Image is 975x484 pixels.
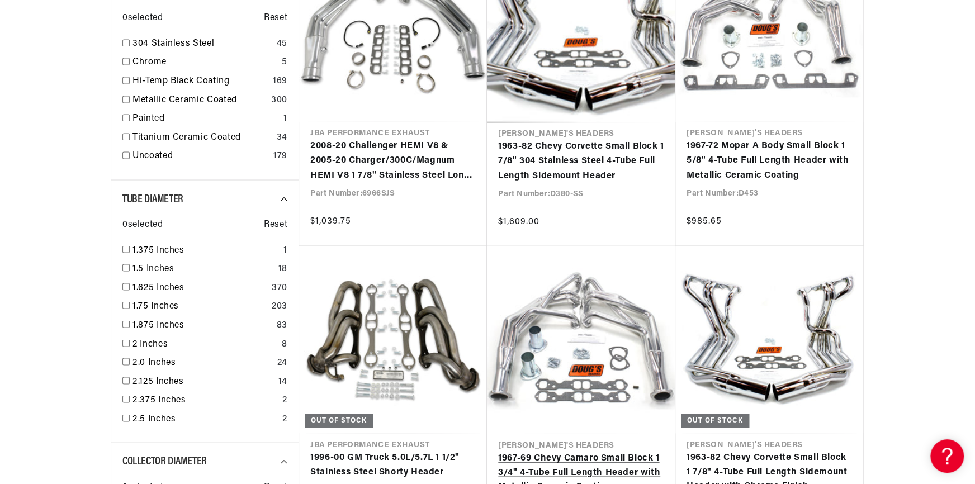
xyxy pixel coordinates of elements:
div: 370 [272,281,287,295]
div: 169 [273,74,287,89]
div: 24 [277,355,287,370]
span: Reset [264,217,287,232]
div: 2 [282,412,287,426]
div: 2 [282,393,287,407]
div: 83 [277,318,287,333]
a: 1.5 Inches [132,262,274,276]
a: 1996-00 GM Truck 5.0L/5.7L 1 1/2" Stainless Steel Shorty Header [310,450,476,479]
div: 5 [282,55,287,70]
div: 1 [283,112,287,126]
span: 0 selected [122,11,163,26]
a: 2.5 Inches [132,412,278,426]
a: 2 Inches [132,337,277,352]
div: 34 [277,131,287,145]
div: 45 [277,37,287,51]
a: 1.875 Inches [132,318,272,333]
a: 2.125 Inches [132,374,274,389]
a: 1.625 Inches [132,281,267,295]
span: Collector Diameter [122,455,207,467]
div: 1 [283,243,287,258]
span: 0 selected [122,217,163,232]
a: Painted [132,112,279,126]
a: 1967-72 Mopar A Body Small Block 1 5/8" 4-Tube Full Length Header with Metallic Ceramic Coating [687,139,852,182]
div: 300 [271,93,287,108]
span: Reset [264,11,287,26]
a: Hi-Temp Black Coating [132,74,268,89]
a: 1963-82 Chevy Corvette Small Block 1 7/8" 304 Stainless Steel 4-Tube Full Length Sidemount Header [498,140,664,183]
a: Titanium Ceramic Coated [132,131,272,145]
a: 2008-20 Challenger HEMI V8 & 2005-20 Charger/300C/Magnum HEMI V8 1 7/8" Stainless Steel Long Tube... [310,139,476,182]
div: 179 [273,149,287,164]
span: Tube Diameter [122,193,183,205]
div: 203 [272,299,287,314]
div: 14 [278,374,287,389]
a: 2.375 Inches [132,393,278,407]
a: 1.75 Inches [132,299,267,314]
a: Chrome [132,55,277,70]
a: Metallic Ceramic Coated [132,93,267,108]
a: 1.375 Inches [132,243,279,258]
div: 18 [278,262,287,276]
a: 304 Stainless Steel [132,37,272,51]
div: 8 [282,337,287,352]
a: 2.0 Inches [132,355,273,370]
a: Uncoated [132,149,269,164]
